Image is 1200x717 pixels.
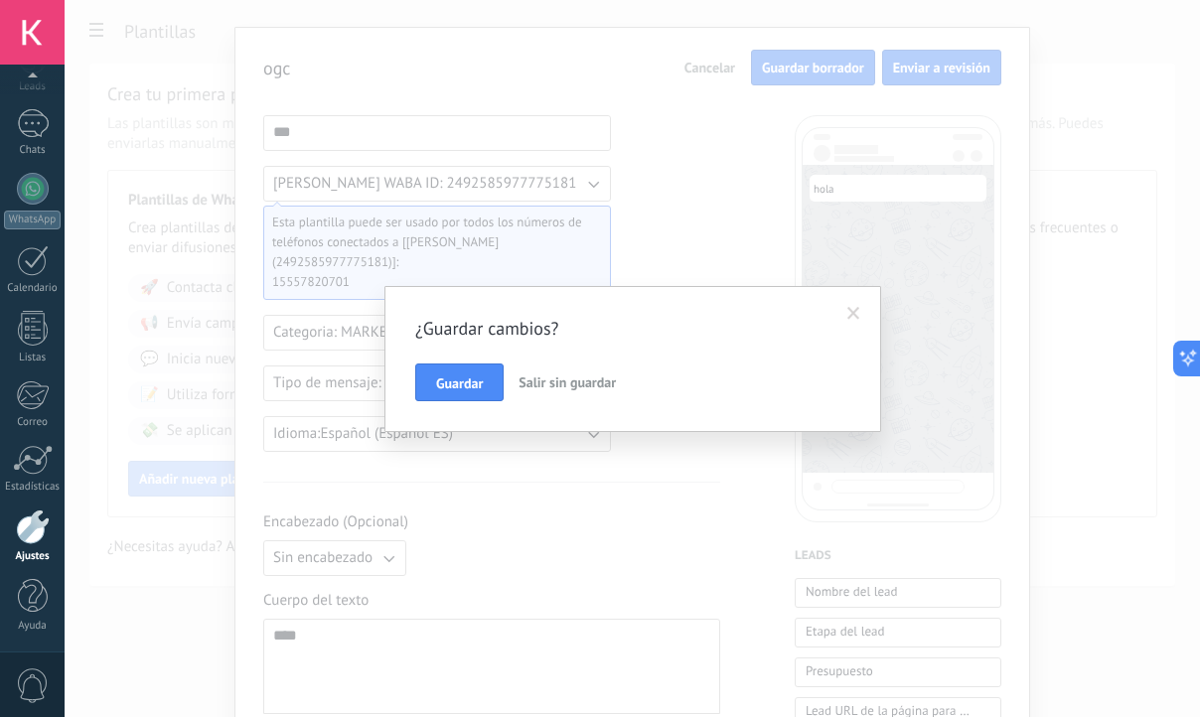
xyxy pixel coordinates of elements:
div: Listas [4,352,62,364]
h2: ¿Guardar cambios? [415,317,830,341]
div: Chats [4,144,62,157]
button: Guardar [415,363,504,401]
span: Salir sin guardar [519,373,616,391]
div: Calendario [4,282,62,295]
div: Correo [4,416,62,429]
div: Ajustes [4,550,62,563]
div: WhatsApp [4,211,61,229]
div: Ayuda [4,620,62,633]
span: Guardar [436,376,483,390]
div: Estadísticas [4,481,62,494]
button: Salir sin guardar [511,363,624,401]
